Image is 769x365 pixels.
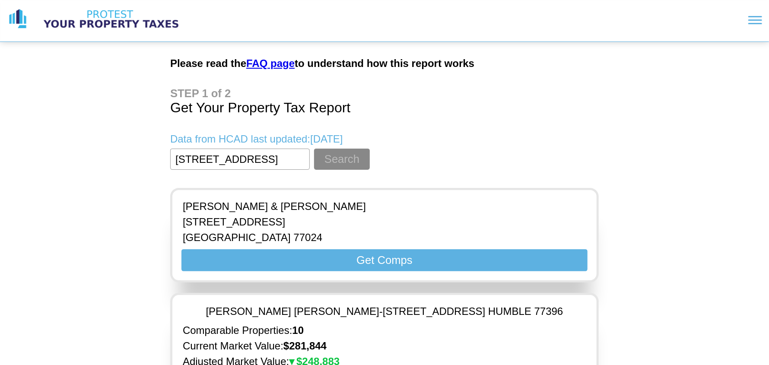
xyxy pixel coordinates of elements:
button: Get Comps [181,249,588,271]
h1: Get Your Property Tax Report [170,87,599,116]
p: [PERSON_NAME] & [PERSON_NAME] [183,200,366,213]
button: Search [314,149,370,170]
p: Data from HCAD last updated: [DATE] [170,133,599,145]
p: [GEOGRAPHIC_DATA] 77024 [183,232,366,244]
strong: 10 [292,324,304,336]
h2: Please read the to understand how this report works [170,57,599,70]
p: Current Market Value: [183,340,586,352]
img: logo text [35,8,187,30]
a: FAQ page [246,57,295,69]
input: Enter Property Address [170,149,310,170]
p: [STREET_ADDRESS] [183,216,366,228]
strong: $ 281,844 [283,340,327,352]
img: logo [7,8,29,30]
p: [PERSON_NAME] [PERSON_NAME] - [STREET_ADDRESS] HUMBLE 77396 [206,305,563,317]
a: logo logo text [7,8,187,30]
p: Comparable Properties: [183,324,586,336]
